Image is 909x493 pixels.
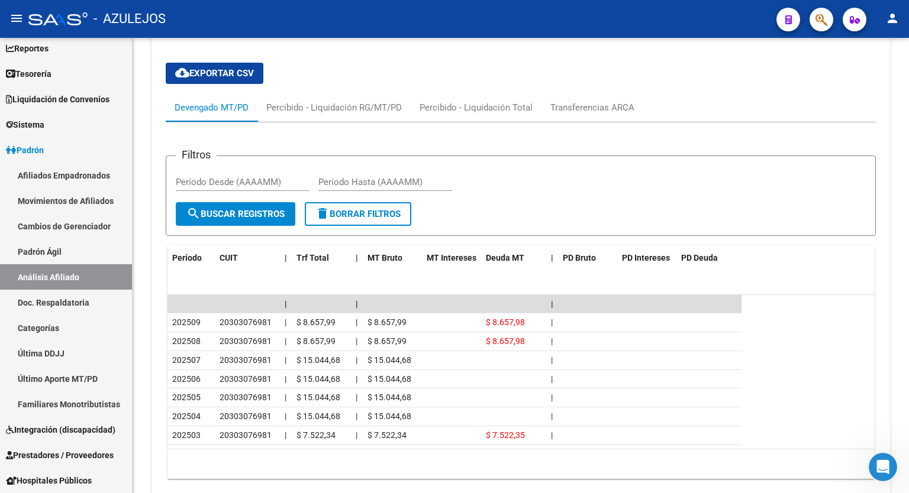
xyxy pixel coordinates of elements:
[368,253,402,262] span: MT Bruto
[368,317,407,327] span: $ 8.657,99
[551,355,553,365] span: |
[296,355,340,365] span: $ 15.044,68
[368,430,407,440] span: $ 7.522,34
[550,101,634,114] div: Transferencias ARCA
[486,336,525,346] span: $ 8.657,98
[305,202,411,226] button: Borrar Filtros
[285,374,286,384] span: |
[186,209,285,219] span: Buscar Registros
[486,317,525,327] span: $ 8.657,98
[296,253,329,262] span: Trf Total
[486,253,524,262] span: Deuda MT
[220,336,272,346] span: 20303076981
[481,245,546,271] datatable-header-cell: Deuda MT
[315,206,330,220] mat-icon: delete
[266,101,402,114] div: Percibido - Liquidación RG/MT/PD
[172,374,201,384] span: 202506
[285,299,287,309] span: |
[172,355,201,365] span: 202507
[296,317,336,327] span: $ 8.657,99
[558,245,617,271] datatable-header-cell: PD Bruto
[296,430,336,440] span: $ 7.522,34
[172,393,201,402] span: 202505
[551,317,553,327] span: |
[551,253,553,262] span: |
[167,245,215,271] datatable-header-cell: Período
[356,355,357,365] span: |
[285,430,286,440] span: |
[617,245,676,271] datatable-header-cell: PD Intereses
[6,42,49,55] span: Reportes
[356,430,357,440] span: |
[296,393,340,402] span: $ 15.044,68
[220,374,272,384] span: 20303076981
[9,11,24,25] mat-icon: menu
[172,411,201,421] span: 202504
[368,411,411,421] span: $ 15.044,68
[296,411,340,421] span: $ 15.044,68
[6,474,92,487] span: Hospitales Públicos
[351,245,363,271] datatable-header-cell: |
[6,423,115,436] span: Integración (discapacidad)
[368,393,411,402] span: $ 15.044,68
[285,411,286,421] span: |
[296,374,340,384] span: $ 15.044,68
[186,206,201,220] mat-icon: search
[6,118,44,131] span: Sistema
[172,253,202,262] span: Período
[220,411,272,421] span: 20303076981
[486,430,525,440] span: $ 7.522,35
[551,374,553,384] span: |
[315,209,401,219] span: Borrar Filtros
[356,374,357,384] span: |
[285,253,287,262] span: |
[551,393,553,402] span: |
[285,336,286,346] span: |
[172,430,201,440] span: 202503
[551,430,553,440] span: |
[368,374,411,384] span: $ 15.044,68
[292,245,351,271] datatable-header-cell: Trf Total
[356,253,358,262] span: |
[422,245,481,271] datatable-header-cell: MT Intereses
[563,253,596,262] span: PD Bruto
[551,336,553,346] span: |
[6,449,114,462] span: Prestadores / Proveedores
[296,336,336,346] span: $ 8.657,99
[176,147,217,163] h3: Filtros
[356,393,357,402] span: |
[94,6,166,32] span: - AZULEJOS
[176,202,295,226] button: Buscar Registros
[885,11,900,25] mat-icon: person
[356,336,357,346] span: |
[356,299,358,309] span: |
[6,93,109,106] span: Liquidación de Convenios
[175,68,254,79] span: Exportar CSV
[869,453,897,481] iframe: Intercom live chat
[427,253,476,262] span: MT Intereses
[220,355,272,365] span: 20303076981
[175,101,249,114] div: Devengado MT/PD
[220,317,272,327] span: 20303076981
[220,430,272,440] span: 20303076981
[175,66,189,80] mat-icon: cloud_download
[546,245,558,271] datatable-header-cell: |
[172,317,201,327] span: 202509
[285,355,286,365] span: |
[368,355,411,365] span: $ 15.044,68
[220,253,238,262] span: CUIT
[220,393,272,402] span: 20303076981
[551,411,553,421] span: |
[356,411,357,421] span: |
[368,336,407,346] span: $ 8.657,99
[285,317,286,327] span: |
[356,317,357,327] span: |
[551,299,553,309] span: |
[166,63,263,84] button: Exportar CSV
[676,245,742,271] datatable-header-cell: PD Deuda
[6,67,51,80] span: Tesorería
[280,245,292,271] datatable-header-cell: |
[363,245,422,271] datatable-header-cell: MT Bruto
[681,253,718,262] span: PD Deuda
[420,101,533,114] div: Percibido - Liquidación Total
